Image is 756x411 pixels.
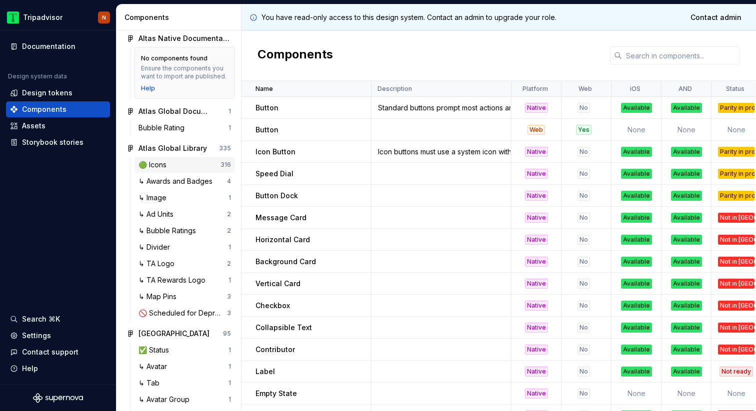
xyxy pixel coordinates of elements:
[228,243,231,251] div: 1
[671,257,702,267] div: Available
[134,206,235,222] a: ↳ Ad Units2
[255,191,298,201] p: Button Dock
[718,213,754,223] div: Not in [GEOGRAPHIC_DATA]
[228,276,231,284] div: 1
[134,120,235,136] a: Bubble Rating1
[678,85,692,93] p: AND
[577,257,590,267] div: No
[138,362,171,372] div: ↳ Avatar
[138,308,227,318] div: 🚫 Scheduled for Deprecation
[255,323,312,333] p: Collapsible Text
[718,301,754,311] div: Not in [GEOGRAPHIC_DATA]
[23,12,62,22] div: Tripadvisor
[22,314,60,324] div: Search ⌘K
[525,279,548,289] div: Native
[255,85,273,93] p: Name
[525,147,548,157] div: Native
[621,191,652,201] div: Available
[525,301,548,311] div: Native
[138,209,177,219] div: ↳ Ad Units
[527,125,545,135] div: Web
[718,235,754,245] div: Not in [GEOGRAPHIC_DATA]
[138,143,207,153] div: Atlas Global Library
[690,12,741,22] span: Contact admin
[220,161,231,169] div: 316
[6,118,110,134] a: Assets
[718,323,754,333] div: Not in [GEOGRAPHIC_DATA]
[6,311,110,327] button: Search ⌘K
[577,103,590,113] div: No
[134,375,235,391] a: ↳ Tab1
[726,85,744,93] p: Status
[122,103,235,119] a: Atlas Global Documentation1
[671,301,702,311] div: Available
[227,227,231,235] div: 2
[219,144,231,152] div: 335
[718,191,754,201] div: Parity in progress
[138,275,209,285] div: ↳ TA Rewards Logo
[621,367,652,377] div: Available
[255,301,290,311] p: Checkbox
[525,389,548,399] div: Native
[6,344,110,360] button: Contact support
[255,367,275,377] p: Label
[671,169,702,179] div: Available
[22,121,45,131] div: Assets
[6,134,110,150] a: Storybook stories
[228,124,231,132] div: 1
[7,11,19,23] img: 0ed0e8b8-9446-497d-bad0-376821b19aa5.png
[621,323,652,333] div: Available
[227,309,231,317] div: 3
[122,30,235,46] a: Altas Native Documentation
[33,393,83,403] a: Supernova Logo
[255,125,278,135] p: Button
[525,213,548,223] div: Native
[577,279,590,289] div: No
[6,101,110,117] a: Components
[255,279,300,289] p: Vertical Card
[718,345,754,355] div: Not in [GEOGRAPHIC_DATA]
[718,103,754,113] div: Parity in progress
[577,345,590,355] div: No
[671,213,702,223] div: Available
[671,191,702,201] div: Available
[138,259,178,269] div: ↳ TA Logo
[228,107,231,115] div: 1
[141,64,228,80] div: Ensure the components you want to import are published.
[525,169,548,179] div: Native
[141,84,155,92] a: Help
[138,160,170,170] div: 🟢 Icons
[261,12,556,22] p: You have read-only access to this design system. Contact an admin to upgrade your role.
[577,389,590,399] div: No
[255,213,306,223] p: Message Card
[671,323,702,333] div: Available
[577,235,590,245] div: No
[228,346,231,354] div: 1
[22,88,72,98] div: Design tokens
[228,194,231,202] div: 1
[718,147,754,157] div: Parity in progress
[577,169,590,179] div: No
[223,330,231,338] div: 95
[577,147,590,157] div: No
[577,213,590,223] div: No
[577,191,590,201] div: No
[621,103,652,113] div: Available
[621,279,652,289] div: Available
[525,345,548,355] div: Native
[525,323,548,333] div: Native
[576,125,591,135] div: Yes
[6,328,110,344] a: Settings
[661,119,711,141] td: None
[578,85,592,93] p: Web
[611,119,661,141] td: None
[621,301,652,311] div: Available
[671,147,702,157] div: Available
[661,383,711,405] td: None
[8,72,67,80] div: Design system data
[227,293,231,301] div: 3
[138,329,209,339] div: [GEOGRAPHIC_DATA]
[228,363,231,371] div: 1
[134,272,235,288] a: ↳ TA Rewards Logo1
